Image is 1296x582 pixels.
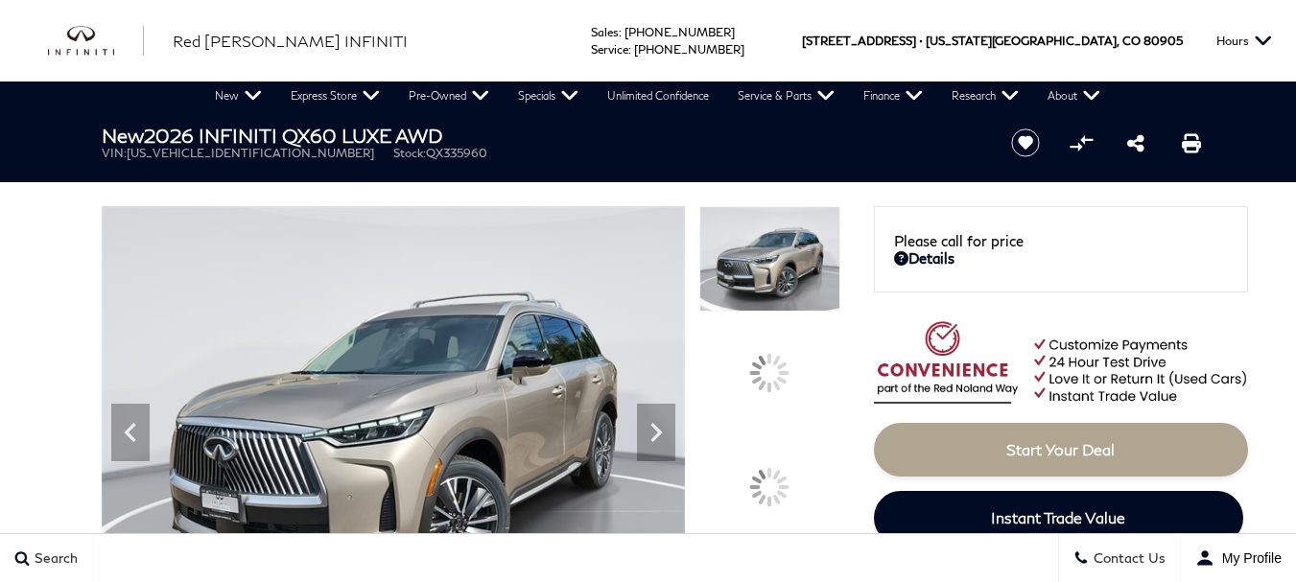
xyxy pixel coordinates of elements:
[1181,534,1296,582] button: user-profile-menu
[619,25,622,39] span: :
[1214,550,1282,566] span: My Profile
[173,30,408,53] a: Red [PERSON_NAME] INFINITI
[591,42,628,57] span: Service
[1033,81,1115,110] a: About
[874,491,1243,545] a: Instant Trade Value
[200,81,1115,110] nav: Main Navigation
[30,550,78,567] span: Search
[1182,131,1201,154] a: Print this New 2026 INFINITI QX60 LUXE AWD
[874,423,1248,477] a: Start Your Deal
[591,25,619,39] span: Sales
[1127,131,1144,154] a: Share this New 2026 INFINITI QX60 LUXE AWD
[894,232,1024,249] span: Please call for price
[1067,128,1096,157] button: Compare vehicle
[102,125,979,146] h1: 2026 INFINITI QX60 LUXE AWD
[173,32,408,50] span: Red [PERSON_NAME] INFINITI
[394,81,504,110] a: Pre-Owned
[1006,440,1115,458] span: Start Your Deal
[276,81,394,110] a: Express Store
[504,81,593,110] a: Specials
[426,146,487,160] span: QX335960
[937,81,1033,110] a: Research
[894,249,1228,267] a: Details
[624,25,735,39] a: [PHONE_NUMBER]
[991,508,1125,526] span: Instant Trade Value
[48,26,144,57] img: INFINITI
[593,81,723,110] a: Unlimited Confidence
[102,124,144,147] strong: New
[699,206,839,312] img: New 2026 WARM TITANIUM INFINITI LUXE AWD image 1
[849,81,937,110] a: Finance
[1089,550,1166,567] span: Contact Us
[628,42,631,57] span: :
[723,81,849,110] a: Service & Parts
[127,146,374,160] span: [US_VEHICLE_IDENTIFICATION_NUMBER]
[102,146,127,160] span: VIN:
[634,42,744,57] a: [PHONE_NUMBER]
[1004,128,1047,158] button: Save vehicle
[48,26,144,57] a: infiniti
[393,146,426,160] span: Stock:
[802,34,1183,48] a: [STREET_ADDRESS] • [US_STATE][GEOGRAPHIC_DATA], CO 80905
[200,81,276,110] a: New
